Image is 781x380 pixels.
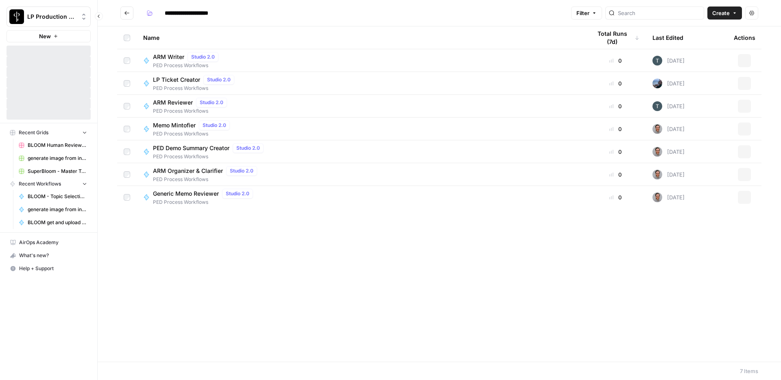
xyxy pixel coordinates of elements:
div: 0 [591,170,639,179]
div: [DATE] [652,124,685,134]
a: Memo MintofierStudio 2.0PED Process Workflows [143,120,578,138]
a: ARM Organizer & ClarifierStudio 2.0PED Process Workflows [143,166,578,183]
span: Studio 2.0 [200,99,223,106]
span: Studio 2.0 [191,53,215,61]
div: Name [143,26,578,49]
span: Recent Grids [19,129,48,136]
img: 687sl25u46ey1xiwvt4n1x224os9 [652,192,662,202]
span: generate image from input image (copyright tests) duplicate [28,206,87,213]
div: [DATE] [652,79,685,88]
span: Filter [576,9,589,17]
a: ARM WriterStudio 2.0PED Process Workflows [143,52,578,69]
span: SuperBloom - Master Topic List [28,168,87,175]
a: BLOOM get and upload media [15,216,91,229]
div: [DATE] [652,101,685,111]
span: Help + Support [19,265,87,272]
span: New [39,32,51,40]
div: Last Edited [652,26,683,49]
button: What's new? [7,249,91,262]
div: Actions [734,26,755,49]
a: AirOps Academy [7,236,91,249]
div: 0 [591,125,639,133]
span: PED Process Workflows [153,199,256,206]
span: Memo Mintofier [153,121,196,129]
span: Recent Workflows [19,180,61,188]
a: Generic Memo ReviewerStudio 2.0PED Process Workflows [143,189,578,206]
span: PED Process Workflows [153,62,222,69]
div: [DATE] [652,56,685,66]
div: What's new? [7,249,90,262]
img: 687sl25u46ey1xiwvt4n1x224os9 [652,124,662,134]
span: AirOps Academy [19,239,87,246]
div: 0 [591,193,639,201]
img: 687sl25u46ey1xiwvt4n1x224os9 [652,170,662,179]
img: LP Production Workloads Logo [9,9,24,24]
span: LP Ticket Creator [153,76,200,84]
div: 0 [591,57,639,65]
div: [DATE] [652,170,685,179]
span: PED Process Workflows [153,85,238,92]
span: ARM Organizer & Clarifier [153,167,223,175]
span: BLOOM - Topic Selection w/neighborhood [v2] [28,193,87,200]
span: Studio 2.0 [203,122,226,129]
span: Studio 2.0 [236,144,260,152]
div: 7 Items [740,367,758,375]
button: Recent Workflows [7,178,91,190]
span: Studio 2.0 [207,76,231,83]
a: PED Demo Summary CreatorStudio 2.0PED Process Workflows [143,143,578,160]
a: BLOOM - Topic Selection w/neighborhood [v2] [15,190,91,203]
button: Help + Support [7,262,91,275]
img: 687sl25u46ey1xiwvt4n1x224os9 [652,147,662,157]
span: PED Demo Summary Creator [153,144,229,152]
input: Search [618,9,700,17]
button: Filter [571,7,602,20]
span: PED Process Workflows [153,130,233,138]
span: ARM Writer [153,53,184,61]
span: PED Process Workflows [153,176,260,183]
button: Workspace: LP Production Workloads [7,7,91,27]
div: 0 [591,102,639,110]
div: [DATE] [652,147,685,157]
span: Create [712,9,730,17]
button: Go back [120,7,133,20]
button: New [7,30,91,42]
button: Create [707,7,742,20]
span: generate image from input image (copyright tests) duplicate Grid [28,155,87,162]
span: LP Production Workloads [27,13,76,21]
a: SuperBloom - Master Topic List [15,165,91,178]
img: ih2jixxbj7rylhb9xf8ex4kii2c8 [652,56,662,66]
img: imtbutxky5a83lftvrm2mmrl9v6v [652,79,662,88]
span: PED Process Workflows [153,107,230,115]
a: LP Ticket CreatorStudio 2.0PED Process Workflows [143,75,578,92]
a: BLOOM Human Review (ver2) [15,139,91,152]
div: Total Runs (7d) [591,26,639,49]
span: Studio 2.0 [230,167,253,175]
div: [DATE] [652,192,685,202]
a: generate image from input image (copyright tests) duplicate Grid [15,152,91,165]
button: Recent Grids [7,127,91,139]
div: 0 [591,79,639,87]
span: BLOOM get and upload media [28,219,87,226]
div: 0 [591,148,639,156]
span: PED Process Workflows [153,153,267,160]
span: ARM Reviewer [153,98,193,107]
span: Generic Memo Reviewer [153,190,219,198]
a: generate image from input image (copyright tests) duplicate [15,203,91,216]
img: ih2jixxbj7rylhb9xf8ex4kii2c8 [652,101,662,111]
span: Studio 2.0 [226,190,249,197]
span: BLOOM Human Review (ver2) [28,142,87,149]
a: ARM ReviewerStudio 2.0PED Process Workflows [143,98,578,115]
